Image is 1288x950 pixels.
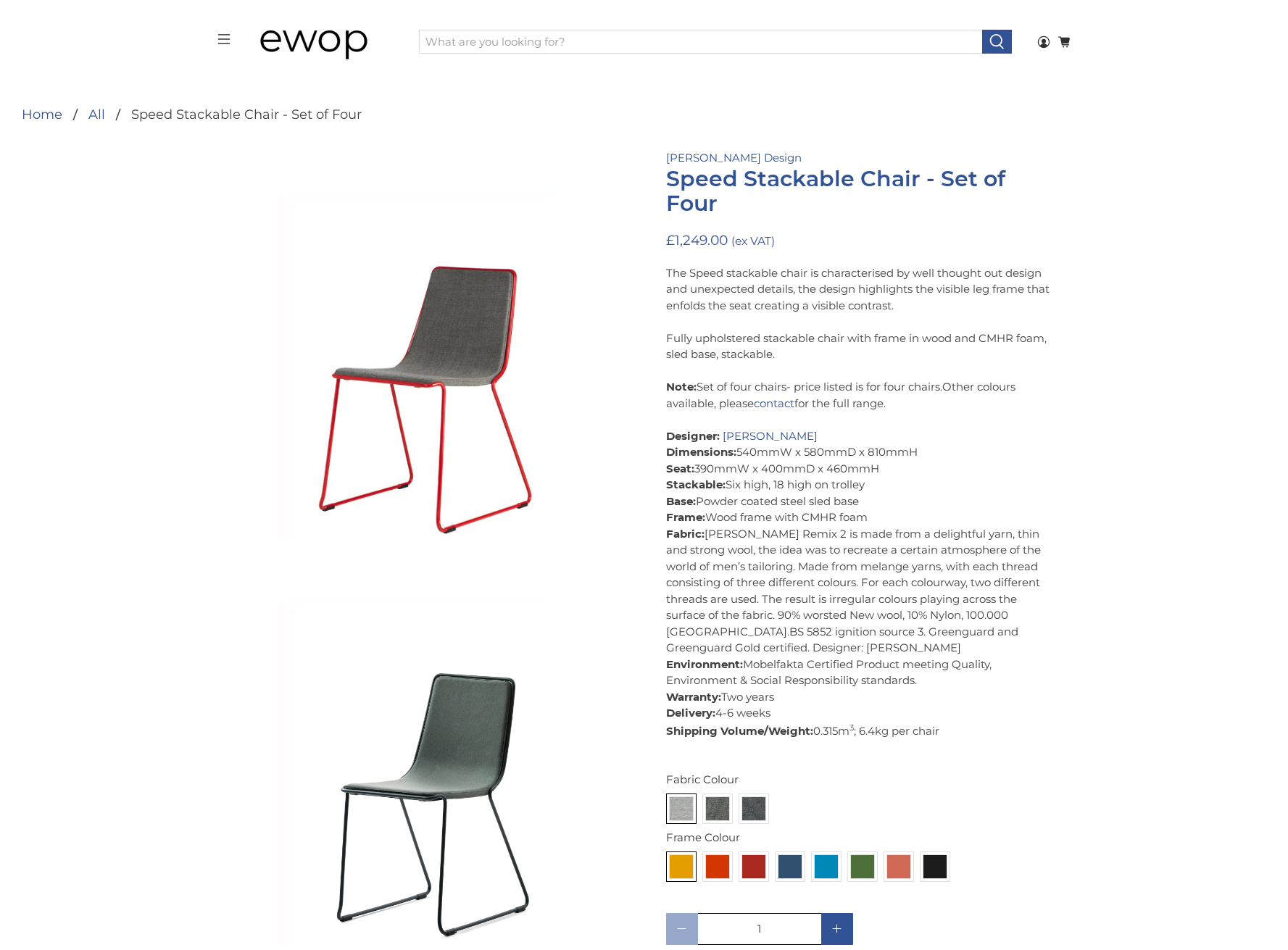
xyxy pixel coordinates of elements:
strong: Shipping Volume/Weight: [666,724,813,738]
a: contact [754,396,794,410]
strong: Environment: [666,657,743,671]
strong: Frame: [666,510,705,524]
li: Speed Stackable Chair - Set of Four [105,108,362,121]
span: £1,249.00 [666,232,728,249]
small: (ex VAT) [731,234,775,248]
strong: Base: [666,494,696,508]
a: Home [22,108,62,121]
a: [PERSON_NAME] Design [666,151,802,164]
input: What are you looking for? [419,30,983,54]
span: for the full range. [794,396,886,410]
nav: breadcrumbs [22,108,362,121]
span: Other colours available, please [666,380,1015,410]
strong: Stackable: [666,478,726,491]
div: The Speed stackable chair is characterised by well thought out design and unexpected details, the... [666,265,1058,740]
strong: Seat: [666,462,694,475]
span: Mobelfakta Certified Product meeting Quality, Environment & Social Responsibility standards. [666,657,992,688]
strong: Fabric: [666,527,705,541]
a: Johanson Design Office Speed Stackable Chair Set of Four [231,556,623,947]
a: All [88,108,105,121]
div: Fabric Colour [666,772,1058,788]
div: Frame Colour [666,830,1058,846]
strong: Dimensions: [666,445,736,459]
strong: Note: [666,380,697,393]
sup: 3 [849,722,854,733]
a: [PERSON_NAME] [723,429,818,443]
strong: Designer: [666,429,720,443]
span: BS 5852 ignition source 3 [789,625,923,638]
strong: Warranty: [666,690,721,704]
h1: Speed Stackable Chair - Set of Four [666,167,1058,216]
a: Johanson Design Office Speed Stackable Chair Set of Four [231,150,623,541]
strong: Delivery: [666,706,715,720]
